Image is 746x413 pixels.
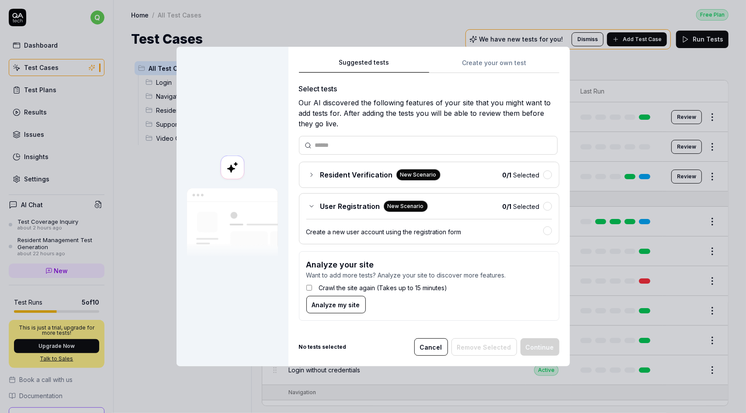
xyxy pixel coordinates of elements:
div: New Scenario [384,201,428,212]
img: Our AI scans your site and suggests things to test [187,188,278,258]
button: Create your own test [429,57,559,73]
p: Want to add more tests? Analyze your site to discover more features. [306,271,552,280]
button: Remove Selected [451,338,517,356]
button: Cancel [414,338,448,356]
span: Selected [503,170,540,180]
b: No tests selected [299,343,347,351]
h3: Analyze your site [306,259,552,271]
div: New Scenario [396,169,441,180]
b: 0 / 1 [503,203,512,210]
label: Crawl the site again (Takes up to 15 minutes) [319,283,448,292]
span: Resident Verification [320,170,393,180]
span: User Registration [320,201,380,212]
button: Suggested tests [299,57,429,73]
div: Select tests [299,83,559,94]
button: Continue [520,338,559,356]
div: Our AI discovered the following features of your site that you might want to add tests for. After... [299,97,559,129]
button: Analyze my site [306,296,366,313]
div: Create a new user account using the registration form [306,227,543,236]
span: Analyze my site [312,300,360,309]
span: Selected [503,202,540,211]
b: 0 / 1 [503,171,512,179]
